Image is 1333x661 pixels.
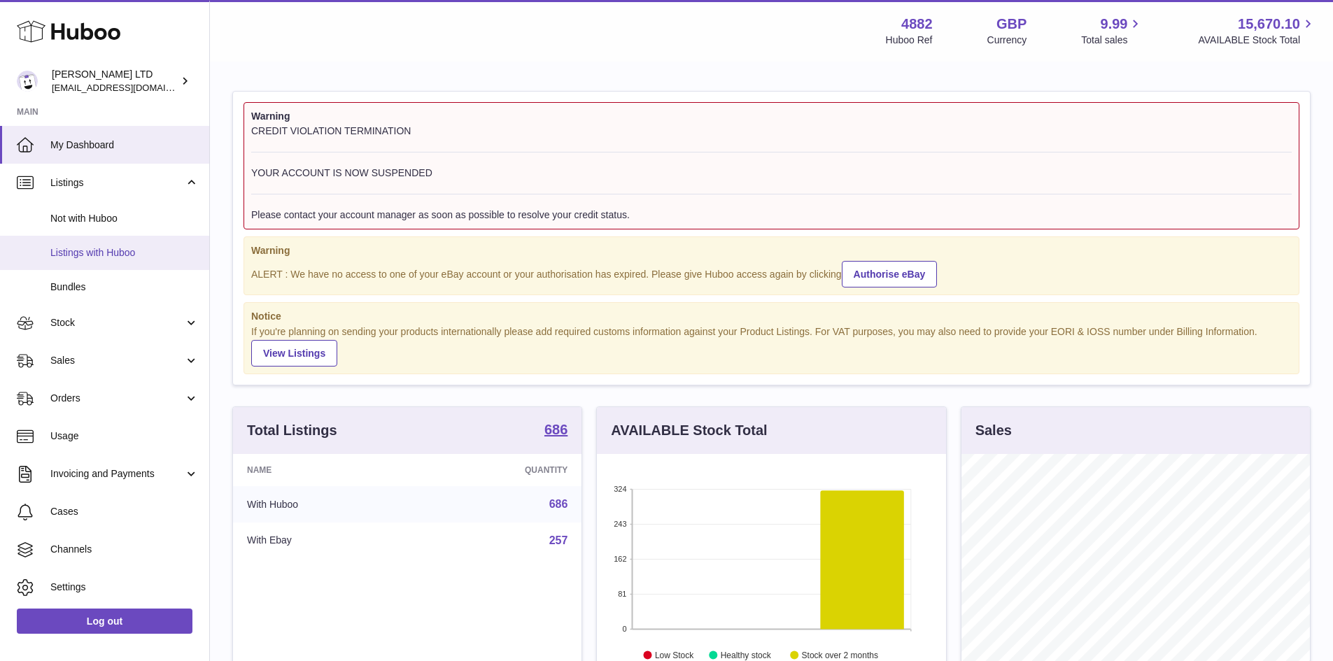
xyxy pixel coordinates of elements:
td: With Huboo [233,486,417,523]
span: Invoicing and Payments [50,467,184,481]
div: Currency [987,34,1027,47]
a: 15,670.10 AVAILABLE Stock Total [1198,15,1316,47]
strong: Warning [251,244,1292,257]
span: Listings [50,176,184,190]
h3: Total Listings [247,421,337,440]
strong: GBP [996,15,1027,34]
strong: 686 [544,422,567,436]
span: [EMAIL_ADDRESS][DOMAIN_NAME] [52,82,206,93]
span: Stock [50,316,184,329]
span: My Dashboard [50,138,199,152]
span: Sales [50,354,184,367]
strong: Notice [251,310,1292,323]
text: Stock over 2 months [802,651,878,660]
text: 162 [614,555,626,563]
span: Channels [50,543,199,556]
span: 15,670.10 [1238,15,1300,34]
span: Orders [50,392,184,405]
span: Usage [50,429,199,443]
strong: Warning [251,110,1292,123]
strong: 4882 [901,15,933,34]
span: AVAILABLE Stock Total [1198,34,1316,47]
span: Not with Huboo [50,212,199,225]
a: 9.99 Total sales [1081,15,1143,47]
span: 9.99 [1101,15,1128,34]
h3: AVAILABLE Stock Total [611,421,767,440]
a: Authorise eBay [842,261,938,287]
a: Log out [17,609,192,634]
span: Listings with Huboo [50,246,199,260]
h3: Sales [975,421,1012,440]
div: ALERT : We have no access to one of your eBay account or your authorisation has expired. Please g... [251,259,1292,287]
th: Name [233,454,417,486]
text: Healthy stock [721,651,772,660]
text: 243 [614,520,626,528]
text: 0 [623,625,627,633]
div: If you're planning on sending your products internationally please add required customs informati... [251,325,1292,367]
span: Bundles [50,280,199,294]
img: internalAdmin-4882@internal.huboo.com [17,71,38,92]
text: 81 [619,590,627,598]
span: Settings [50,581,199,594]
a: 686 [549,498,568,510]
div: CREDIT VIOLATION TERMINATION YOUR ACCOUNT IS NOW SUSPENDED Please contact your account manager as... [251,125,1292,222]
th: Quantity [417,454,581,486]
text: Low Stock [655,651,694,660]
div: [PERSON_NAME] LTD [52,68,178,94]
span: Cases [50,505,199,518]
span: Total sales [1081,34,1143,47]
td: With Ebay [233,523,417,559]
a: 257 [549,534,568,546]
div: Huboo Ref [886,34,933,47]
text: 324 [614,485,626,493]
a: 686 [544,422,567,439]
a: View Listings [251,340,337,367]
